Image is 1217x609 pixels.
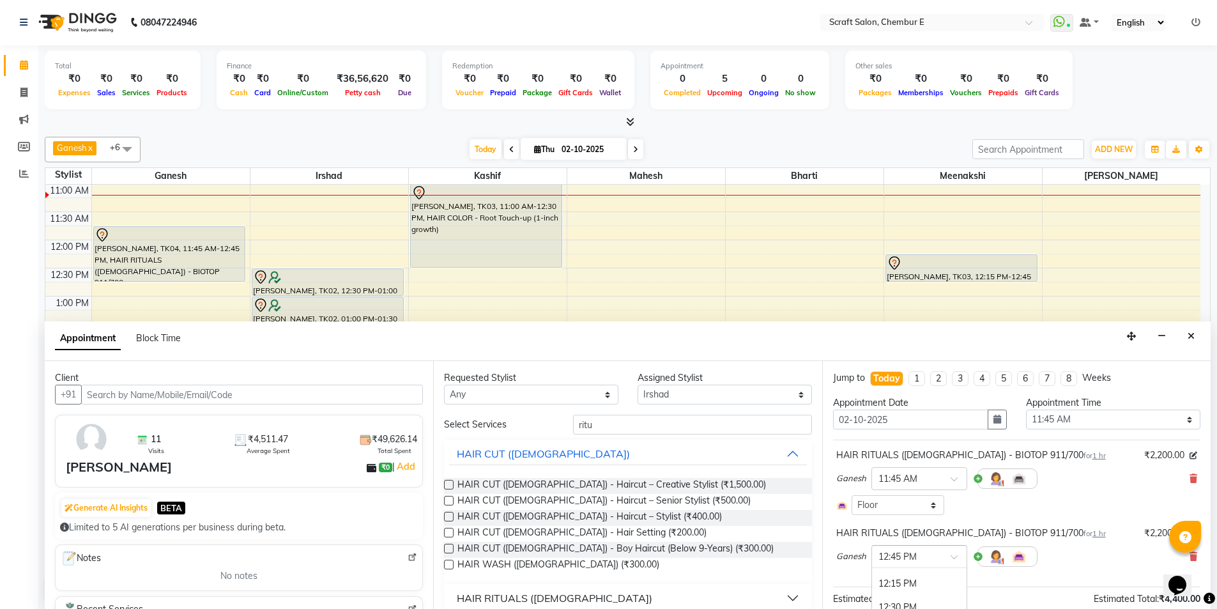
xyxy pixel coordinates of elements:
input: Search by service name [573,415,812,435]
div: [PERSON_NAME], TK02, 01:00 PM-01:30 PM, STYLING ([DEMOGRAPHIC_DATA]) - Blow Dry [252,297,404,323]
span: Card [251,88,274,97]
span: 11 [151,433,161,446]
a: x [87,143,93,153]
span: Gift Cards [1022,88,1062,97]
div: Assigned Stylist [638,371,812,385]
span: Vouchers [947,88,985,97]
span: Products [153,88,190,97]
div: [PERSON_NAME], TK03, 11:00 AM-12:30 PM, HAIR COLOR - Root Touch-up (1-inch growth) [411,185,562,267]
div: ₹0 [895,72,947,86]
span: 1 hr [1092,529,1106,538]
div: Appointment [661,61,819,72]
div: 0 [782,72,819,86]
span: Wallet [596,88,624,97]
span: BETA [157,502,185,514]
div: ₹0 [251,72,274,86]
span: Block Time [136,332,181,344]
img: Hairdresser.png [988,471,1004,486]
span: No notes [220,569,257,583]
div: 12:00 PM [48,240,91,254]
a: Add [395,459,417,474]
span: Online/Custom [274,88,332,97]
button: HAIR CUT ([DEMOGRAPHIC_DATA]) [449,442,806,465]
span: +6 [110,142,130,152]
span: [PERSON_NAME] [1043,168,1201,184]
li: 1 [908,371,925,386]
div: HAIR RITUALS ([DEMOGRAPHIC_DATA]) - BIOTOP 911/700 [836,449,1106,462]
span: Ganesh [836,472,866,485]
iframe: chat widget [1163,558,1204,596]
span: Services [119,88,153,97]
div: ₹0 [1022,72,1062,86]
span: Expenses [55,88,94,97]
span: Total Spent [378,446,411,456]
i: Edit price [1190,452,1197,459]
div: ₹0 [985,72,1022,86]
div: ₹0 [596,72,624,86]
div: HAIR RITUALS ([DEMOGRAPHIC_DATA]) [457,590,652,606]
span: ₹0 [379,463,392,473]
span: Estimated Total: [1094,593,1159,605]
span: Completed [661,88,704,97]
span: ₹2,200.00 [1144,449,1184,462]
span: Petty cash [342,88,384,97]
input: Search Appointment [972,139,1084,159]
b: 08047224946 [141,4,197,40]
div: ₹0 [153,72,190,86]
li: 8 [1060,371,1077,386]
div: Stylist [45,168,91,181]
span: ₹49,626.14 [372,433,417,446]
img: Interior.png [1011,549,1027,564]
div: ₹0 [855,72,895,86]
div: Other sales [855,61,1062,72]
img: Interior.png [836,500,848,511]
span: HAIR CUT ([DEMOGRAPHIC_DATA]) - Hair Setting (₹200.00) [457,526,707,542]
span: Ganesh [92,168,250,184]
span: Prepaids [985,88,1022,97]
span: No show [782,88,819,97]
span: Package [519,88,555,97]
div: ₹0 [487,72,519,86]
div: Weeks [1082,371,1111,385]
span: ₹4,400.00 [1159,593,1200,605]
div: Appointment Date [833,396,1007,410]
img: avatar [73,420,110,458]
div: ₹0 [555,72,596,86]
div: ₹36,56,620 [332,72,394,86]
img: logo [33,4,120,40]
input: 2025-10-02 [558,140,622,159]
span: ₹2,200.00 [1144,527,1184,540]
span: ₹4,511.47 [248,433,288,446]
div: [PERSON_NAME] [66,458,172,477]
span: Today [470,139,501,159]
div: ₹0 [119,72,153,86]
li: 4 [974,371,990,386]
div: ₹0 [519,72,555,86]
span: Cash [227,88,251,97]
div: ₹0 [947,72,985,86]
div: [PERSON_NAME], TK02, 12:30 PM-01:00 PM, STYLING ([DEMOGRAPHIC_DATA]) - Hair Wash [252,269,404,295]
div: ₹0 [394,72,416,86]
span: Prepaid [487,88,519,97]
span: Ongoing [746,88,782,97]
span: HAIR CUT ([DEMOGRAPHIC_DATA]) - Haircut – Stylist (₹400.00) [457,510,722,526]
li: 2 [930,371,947,386]
div: Select Services [434,418,563,431]
span: Mahesh [567,168,725,184]
div: 12:15 PM [872,572,967,596]
div: 0 [661,72,704,86]
span: HAIR CUT ([DEMOGRAPHIC_DATA]) - Haircut – Creative Stylist (₹1,500.00) [457,478,766,494]
div: 5 [704,72,746,86]
span: ADD NEW [1095,144,1133,154]
div: ₹0 [94,72,119,86]
div: [PERSON_NAME], TK04, 11:45 AM-12:45 PM, HAIR RITUALS ([DEMOGRAPHIC_DATA]) - BIOTOP 911/700 [94,227,245,281]
span: | [392,459,417,474]
div: Finance [227,61,416,72]
div: Requested Stylist [444,371,618,385]
small: for [1083,451,1106,460]
span: HAIR WASH ([DEMOGRAPHIC_DATA]) (₹300.00) [457,558,659,574]
span: Gift Cards [555,88,596,97]
span: HAIR CUT ([DEMOGRAPHIC_DATA]) - Boy Haircut (Below 9-Years) (₹300.00) [457,542,774,558]
span: Visits [148,446,164,456]
img: Interior.png [1011,471,1027,486]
